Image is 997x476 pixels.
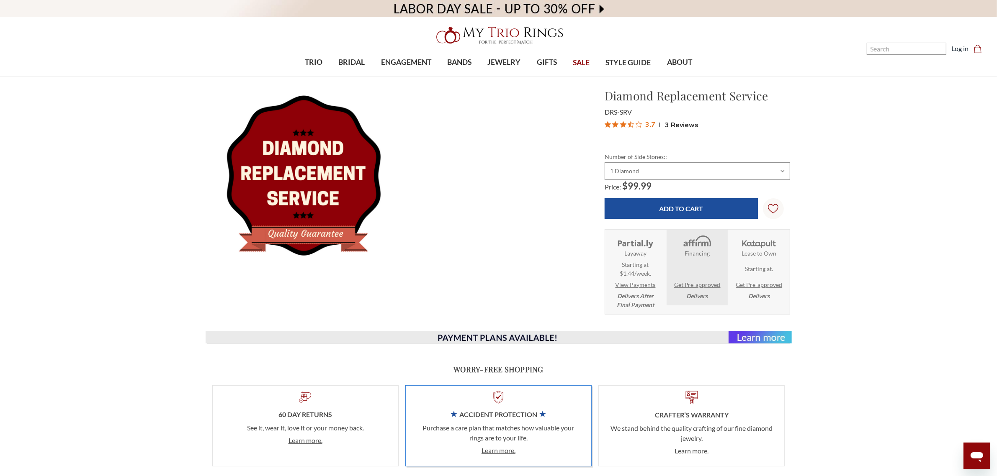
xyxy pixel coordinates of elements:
span: SALE [573,57,590,68]
em: Delivers [748,292,770,300]
button: Rated 3.7 out of 5 stars from 3 reviews. Jump to reviews. [605,118,698,131]
em: Delivers [687,292,708,300]
a: ABOUT [659,49,700,76]
span: BANDS [447,57,471,68]
span: 3.7 [645,119,655,129]
span: BRIDAL [338,57,365,68]
a: GIFTS [529,49,565,76]
li: Layaway [605,230,666,314]
a: Get Pre-approved [736,280,782,289]
strong: Financing [685,249,710,258]
label: Number of Side Stones:: [605,152,790,161]
a: My Trio Rings [289,22,708,49]
span: ABOUT [667,57,692,68]
a: Cart with 0 items [974,44,987,54]
span: ENGAGEMENT [381,57,431,68]
span: $99.99 [622,180,652,192]
img: Katapult [739,235,778,249]
svg: Wish Lists [768,177,778,240]
button: submenu toggle [500,76,508,77]
a: Get Pre-approved [674,280,721,289]
img: Diamond Replacement Service [208,87,399,279]
span: STYLE GUIDE [606,57,651,68]
a: BRIDAL [330,49,373,76]
a: Learn more. [289,436,322,444]
button: submenu toggle [402,76,410,77]
img: Layaway [616,235,655,249]
a: TRIO [297,49,330,76]
a: Wish Lists [763,198,784,219]
button: submenu toggle [675,76,684,77]
span: Starting at $1.44/week. [620,260,651,278]
span: DRS-SRV [605,108,632,116]
button: submenu toggle [455,76,464,77]
li: Affirm [667,230,727,305]
h4: 60 Day Returns [223,411,388,418]
button: submenu toggle [309,76,318,77]
button: submenu toggle [348,76,356,77]
svg: cart.cart_preview [974,45,982,53]
button: submenu toggle [543,76,551,77]
iframe: Button to launch messaging window [964,443,990,469]
a: Log in [951,44,969,54]
li: Katapult [729,230,789,305]
img: Affirm [678,235,716,249]
span: GIFTS [537,57,557,68]
a: Learn more. [482,446,515,454]
span: TRIO [305,57,322,68]
span: JEWELRY [488,57,521,68]
img: My Trio Rings [432,22,566,49]
p: See it, wear it, love it or your money back. [223,423,388,445]
a: View Payments [616,280,656,289]
span: Price: [605,183,621,191]
a: Learn more. [675,447,708,455]
a: JEWELRY [479,49,528,76]
span: Accident Protection [459,410,537,418]
input: Search and use arrows or TAB to navigate results [867,43,946,55]
input: Add to Cart [605,198,758,219]
h3: Worry-Free Shopping [207,364,790,375]
em: Delivers After Final Payment [617,292,654,309]
h1: Diamond Replacement Service [605,87,790,105]
a: STYLE GUIDE [598,49,659,77]
a: ENGAGEMENT [373,49,439,76]
span: 3 Reviews [665,118,698,131]
strong: Layaway [624,249,647,258]
span: Starting at . [745,264,773,273]
a: SALE [565,49,598,77]
strong: Lease to Own [742,249,776,258]
p: Purchase a care plan that matches how valuable your rings are to your life. [416,423,581,456]
a: BANDS [439,49,479,76]
p: We stand behind the quality crafting of our fine diamond jewelry. [609,423,774,456]
h4: Crafter’s Warranty [609,412,774,418]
